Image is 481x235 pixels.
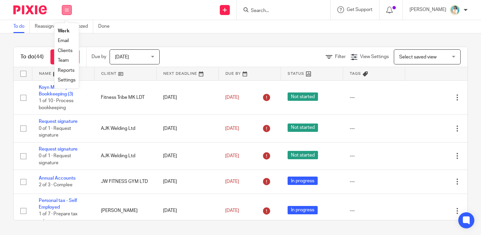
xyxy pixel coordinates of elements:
[20,53,44,60] h1: To do
[225,95,239,100] span: [DATE]
[39,85,73,96] a: Koyn Monthly Bookkeeping (3)
[347,7,372,12] span: Get Support
[225,126,239,131] span: [DATE]
[39,176,75,181] a: Annual Accounts
[94,194,156,228] td: [PERSON_NAME]
[115,55,129,59] span: [DATE]
[225,179,239,184] span: [DATE]
[360,54,389,59] span: View Settings
[58,48,72,53] a: Clients
[39,183,72,188] span: 2 of 3 · Complee
[156,80,218,115] td: [DATE]
[58,68,74,73] a: Reports
[350,125,398,132] div: ---
[350,72,361,75] span: Tags
[50,49,79,64] a: + Add task
[288,177,318,185] span: In progress
[94,142,156,170] td: AJK Welding Ltd
[58,38,69,43] a: Email
[58,58,69,63] a: Team
[98,20,115,33] a: Done
[335,54,346,59] span: Filter
[156,115,218,142] td: [DATE]
[156,194,218,228] td: [DATE]
[39,126,71,138] span: 0 of 1 · Request signature
[350,94,398,101] div: ---
[58,29,69,33] a: Work
[350,207,398,214] div: ---
[39,198,77,210] a: Personal tax - Self Employed
[450,5,460,15] img: Koyn.jpg
[288,124,318,132] span: Not started
[410,6,446,13] p: [PERSON_NAME]
[39,154,71,165] span: 0 of 1 · Request signature
[250,8,310,14] input: Search
[35,20,64,33] a: Reassigned
[225,208,239,213] span: [DATE]
[156,142,218,170] td: [DATE]
[288,206,318,214] span: In progress
[39,212,77,224] span: 1 of 7 · Prepare tax return
[288,92,318,101] span: Not started
[58,78,75,82] a: Settings
[92,53,106,60] p: Due by
[69,20,93,33] a: Snoozed
[156,170,218,194] td: [DATE]
[39,147,77,152] a: Request signature
[13,5,47,14] img: Pixie
[94,170,156,194] td: JW FITNESS GYM LTD
[94,115,156,142] td: AJK Welding Ltd
[225,154,239,158] span: [DATE]
[350,178,398,185] div: ---
[39,98,73,110] span: 1 of 10 · Process bookkeeping
[94,80,156,115] td: Fitness Tribe MK LDT
[13,20,30,33] a: To do
[350,153,398,159] div: ---
[34,54,44,59] span: (44)
[399,55,437,59] span: Select saved view
[39,119,77,124] a: Request signature
[288,151,318,159] span: Not started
